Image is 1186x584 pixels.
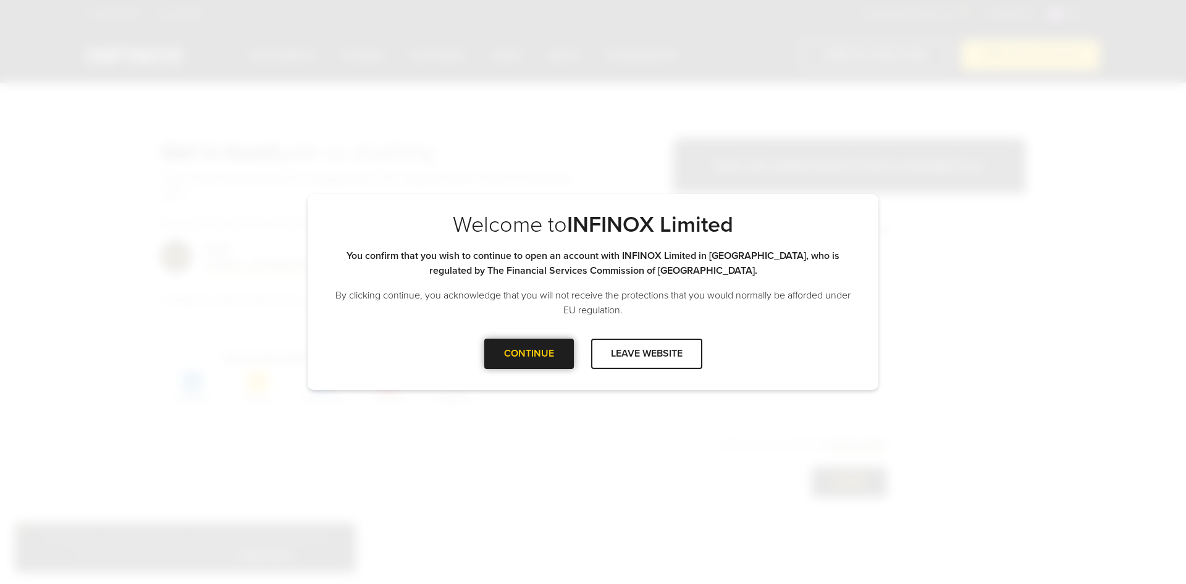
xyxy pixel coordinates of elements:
[484,339,574,369] div: CONTINUE
[347,250,839,277] strong: You confirm that you wish to continue to open an account with INFINOX Limited in [GEOGRAPHIC_DATA...
[591,339,702,369] div: LEAVE WEBSITE
[332,288,854,318] p: By clicking continue, you acknowledge that you will not receive the protections that you would no...
[567,211,733,238] strong: INFINOX Limited
[332,211,854,239] p: Welcome to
